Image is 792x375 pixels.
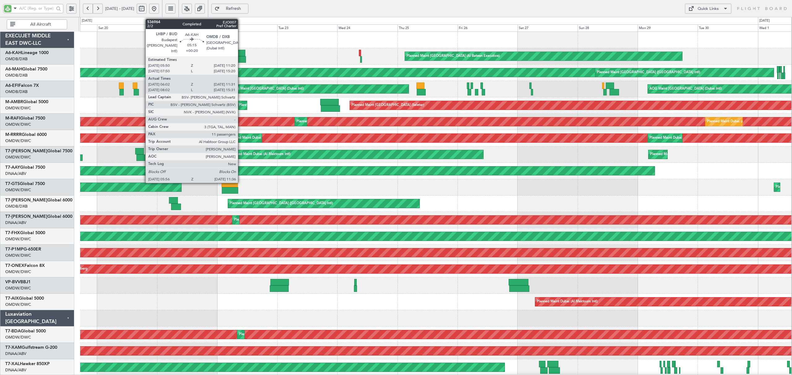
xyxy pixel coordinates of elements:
[407,52,500,61] div: Planned Maint [GEOGRAPHIC_DATA] (Al Bateen Executive)
[5,329,21,333] span: T7-BDA
[5,56,28,62] a: OMDB/DXB
[707,117,768,126] div: Planned Maint Dubai (Al Maktoum Intl)
[234,215,295,225] div: Planned Maint Dubai (Al Maktoum Intl)
[211,4,248,14] button: Refresh
[230,199,333,208] div: Planned Maint [GEOGRAPHIC_DATA] ([GEOGRAPHIC_DATA] Intl)
[698,6,719,12] div: Quick Links
[5,182,45,186] a: T7-GTSGlobal 7500
[5,220,26,225] a: DNAA/ABV
[5,133,47,137] a: M-RRRRGlobal 6000
[5,182,20,186] span: T7-GTS
[337,24,397,32] div: Wed 24
[5,362,50,366] a: T7-XALHawker 850XP
[157,24,217,32] div: Sun 21
[5,122,31,127] a: OMDW/DWC
[5,89,28,95] a: OMDB/DXB
[7,19,67,29] button: All Aircraft
[351,101,424,110] div: Planned Maint [GEOGRAPHIC_DATA] (Seletar)
[5,367,26,373] a: DNAA/ABV
[5,171,26,176] a: DNAA/ABV
[759,18,770,23] div: [DATE]
[398,24,458,32] div: Thu 25
[5,100,48,104] a: M-AMBRGlobal 5000
[5,198,72,202] a: T7-[PERSON_NAME]Global 6000
[174,84,192,94] div: AOG Maint
[5,149,47,153] span: T7-[PERSON_NAME]
[5,263,45,268] a: T7-ONEXFalcon 8X
[5,296,19,301] span: T7-AIX
[650,150,711,159] div: Planned Maint Dubai (Al Maktoum Intl)
[518,24,578,32] div: Sat 27
[5,214,72,219] a: T7-[PERSON_NAME]Global 6000
[5,231,20,235] span: T7-FHX
[5,83,39,88] a: A6-EFIFalcon 7X
[5,165,45,170] a: T7-AAYGlobal 7500
[5,165,20,170] span: T7-AAY
[685,4,731,14] button: Quick Links
[5,351,26,356] a: DNAA/ABV
[5,67,47,71] a: A6-MAHGlobal 7500
[5,236,31,242] a: OMDW/DWC
[537,297,598,306] div: Planned Maint Dubai (Al Maktoum Intl)
[5,247,41,251] a: T7-P1MPG-650ER
[5,285,31,291] a: OMDW/DWC
[16,22,65,27] span: All Aircraft
[5,362,20,366] span: T7-XAL
[649,133,710,143] div: Planned Maint Dubai (Al Maktoum Intl)
[597,68,700,77] div: Planned Maint [GEOGRAPHIC_DATA] ([GEOGRAPHIC_DATA] Intl)
[184,68,287,77] div: Planned Maint [GEOGRAPHIC_DATA] ([GEOGRAPHIC_DATA] Intl)
[5,51,49,55] a: A6-KAHLineage 1000
[5,280,20,284] span: VP-BVV
[649,84,722,94] div: AOG Maint [GEOGRAPHIC_DATA] (Dubai Intl)
[5,204,28,209] a: OMDB/DXB
[5,83,19,88] span: A6-EFI
[239,101,300,110] div: Planned Maint Dubai (Al Maktoum Intl)
[5,51,21,55] span: A6-KAH
[638,24,698,32] div: Mon 29
[698,24,758,32] div: Tue 30
[105,6,134,11] span: [DATE] - [DATE]
[5,296,44,301] a: T7-AIXGlobal 5000
[82,18,92,23] div: [DATE]
[231,84,304,94] div: AOG Maint [GEOGRAPHIC_DATA] (Dubai Intl)
[5,100,23,104] span: M-AMBR
[5,247,24,251] span: T7-P1MP
[5,231,45,235] a: T7-FHXGlobal 5000
[5,67,22,71] span: A6-MAH
[5,345,22,350] span: T7-XAM
[578,24,638,32] div: Sun 28
[5,154,31,160] a: OMDW/DWC
[5,187,31,193] a: OMDW/DWC
[5,269,31,275] a: OMDW/DWC
[5,329,46,333] a: T7-BDAGlobal 5000
[5,302,31,307] a: OMDW/DWC
[239,330,300,339] div: Planned Maint Dubai (Al Maktoum Intl)
[97,24,157,32] div: Sat 20
[169,117,230,126] div: Planned Maint Dubai (Al Maktoum Intl)
[5,280,31,284] a: VP-BVVBBJ1
[221,6,246,11] span: Refresh
[5,105,31,111] a: OMDW/DWC
[5,345,57,350] a: T7-XAMGulfstream G-200
[5,116,20,120] span: M-RAFI
[5,133,22,137] span: M-RRRR
[5,138,31,144] a: OMDW/DWC
[296,117,357,126] div: Planned Maint Dubai (Al Maktoum Intl)
[458,24,518,32] div: Fri 26
[5,214,47,219] span: T7-[PERSON_NAME]
[5,253,31,258] a: OMDW/DWC
[5,73,28,78] a: OMDB/DXB
[5,198,47,202] span: T7-[PERSON_NAME]
[19,4,54,13] input: A/C (Reg. or Type)
[5,263,24,268] span: T7-ONEX
[230,150,291,159] div: Planned Maint Dubai (Al Maktoum Intl)
[217,24,277,32] div: Mon 22
[5,335,31,340] a: OMDW/DWC
[229,133,290,143] div: Planned Maint Dubai (Al Maktoum Intl)
[5,149,72,153] a: T7-[PERSON_NAME]Global 7500
[5,116,45,120] a: M-RAFIGlobal 7500
[277,24,337,32] div: Tue 23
